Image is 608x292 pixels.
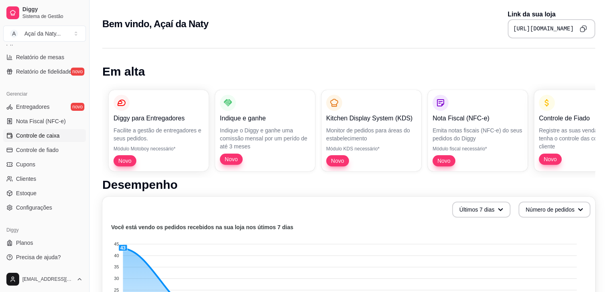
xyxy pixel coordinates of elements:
[114,114,204,123] p: Diggy para Entregadores
[114,146,204,152] p: Módulo Motoboy necessário*
[3,26,86,42] button: Select a team
[3,144,86,156] a: Controle de fiado
[577,22,590,35] button: Copy to clipboard
[16,239,33,247] span: Planos
[109,90,209,171] button: Diggy para EntregadoresFacilite a gestão de entregadores e seus pedidos.Módulo Motoboy necessário...
[16,53,64,61] span: Relatório de mesas
[428,90,528,171] button: Nota Fiscal (NFC-e)Emita notas fiscais (NFC-e) do seus pedidos do DiggyMódulo fiscal necessário*Novo
[3,236,86,249] a: Planos
[114,276,119,281] tspan: 30
[3,224,86,236] div: Diggy
[16,175,36,183] span: Clientes
[16,204,52,212] span: Configurações
[434,157,454,165] span: Novo
[10,30,18,38] span: A
[326,114,417,123] p: Kitchen Display System (KDS)
[16,146,59,154] span: Controle de fiado
[114,253,119,258] tspan: 40
[3,51,86,64] a: Relatório de mesas
[518,202,590,218] button: Número de pedidos
[513,25,574,33] pre: [URL][DOMAIN_NAME]
[328,157,347,165] span: Novo
[16,132,60,140] span: Controle de caixa
[3,115,86,128] a: Nota Fiscal (NFC-e)
[3,172,86,185] a: Clientes
[326,146,417,152] p: Módulo KDS necessário*
[433,146,523,152] p: Módulo fiscal necessário*
[111,224,293,230] text: Você está vendo os pedidos recebidos na sua loja nos útimos 7 dias
[114,264,119,269] tspan: 35
[16,189,36,197] span: Estoque
[22,6,83,13] span: Diggy
[3,158,86,171] a: Cupons
[3,251,86,264] a: Precisa de ajuda?
[102,178,595,192] h1: Desempenho
[508,10,595,19] p: Link da sua loja
[3,88,86,100] div: Gerenciar
[215,90,315,171] button: Indique e ganheIndique o Diggy e ganhe uma comissão mensal por um perído de até 3 mesesNovo
[16,117,66,125] span: Nota Fiscal (NFC-e)
[114,242,119,246] tspan: 45
[3,129,86,142] a: Controle de caixa
[3,100,86,113] a: Entregadoresnovo
[3,201,86,214] a: Configurações
[24,30,61,38] div: Açaí da Naty ...
[3,65,86,78] a: Relatório de fidelidadenovo
[221,155,241,163] span: Novo
[16,68,72,76] span: Relatório de fidelidade
[16,103,50,111] span: Entregadores
[433,114,523,123] p: Nota Fiscal (NFC-e)
[3,3,86,22] a: DiggySistema de Gestão
[321,90,421,171] button: Kitchen Display System (KDS)Monitor de pedidos para áreas do estabelecimentoMódulo KDS necessário...
[22,276,73,282] span: [EMAIL_ADDRESS][DOMAIN_NAME]
[326,126,417,142] p: Monitor de pedidos para áreas do estabelecimento
[452,202,510,218] button: Últimos 7 dias
[220,114,310,123] p: Indique e ganhe
[16,160,35,168] span: Cupons
[433,126,523,142] p: Emita notas fiscais (NFC-e) do seus pedidos do Diggy
[3,187,86,200] a: Estoque
[16,253,61,261] span: Precisa de ajuda?
[114,126,204,142] p: Facilite a gestão de entregadores e seus pedidos.
[22,13,83,20] span: Sistema de Gestão
[115,157,135,165] span: Novo
[102,64,595,79] h1: Em alta
[3,270,86,289] button: [EMAIL_ADDRESS][DOMAIN_NAME]
[220,126,310,150] p: Indique o Diggy e ganhe uma comissão mensal por um perído de até 3 meses
[540,155,560,163] span: Novo
[102,18,208,30] h2: Bem vindo, Açaí da Naty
